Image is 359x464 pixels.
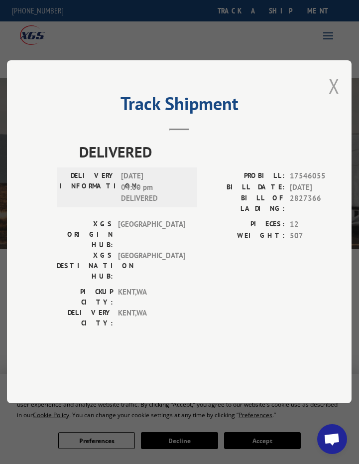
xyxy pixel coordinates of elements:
[290,171,356,182] span: 17546055
[206,171,285,182] label: PROBILL:
[290,182,356,193] span: [DATE]
[119,251,186,282] span: [GEOGRAPHIC_DATA]
[57,97,302,116] h2: Track Shipment
[317,424,347,454] a: Open chat
[79,141,356,163] span: DELIVERED
[206,230,285,242] label: WEIGHT:
[290,219,356,231] span: 12
[290,193,356,214] span: 2827366
[290,230,356,242] span: 507
[206,193,285,214] label: BILL OF LADING:
[119,219,186,251] span: [GEOGRAPHIC_DATA]
[119,287,186,308] span: KENT , WA
[57,251,113,282] label: XGS DESTINATION HUB:
[57,308,113,329] label: DELIVERY CITY:
[121,171,189,205] span: [DATE] 04:00 pm DELIVERED
[57,287,113,308] label: PICKUP CITY:
[60,171,116,205] label: DELIVERY INFORMATION:
[57,219,113,251] label: XGS ORIGIN HUB:
[206,219,285,231] label: PIECES:
[206,182,285,193] label: BILL DATE:
[329,73,340,99] button: Close modal
[119,308,186,329] span: KENT , WA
